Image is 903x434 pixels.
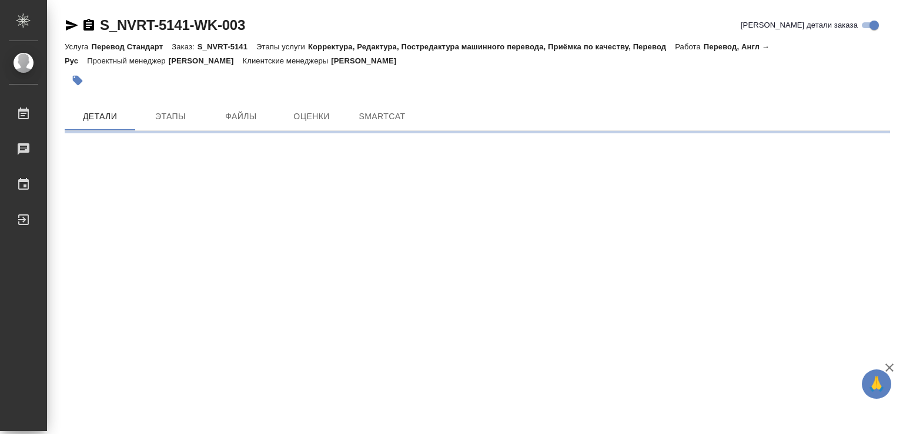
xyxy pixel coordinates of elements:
[72,109,128,124] span: Детали
[87,56,168,65] p: Проектный менеджер
[198,42,256,51] p: S_NVRT-5141
[91,42,172,51] p: Перевод Стандарт
[213,109,269,124] span: Файлы
[100,17,245,33] a: S_NVRT-5141-WK-003
[243,56,332,65] p: Клиентские менеджеры
[354,109,410,124] span: SmartCat
[82,18,96,32] button: Скопировать ссылку
[172,42,197,51] p: Заказ:
[65,68,91,93] button: Добавить тэг
[862,369,891,399] button: 🙏
[65,42,91,51] p: Услуга
[283,109,340,124] span: Оценки
[741,19,858,31] span: [PERSON_NAME] детали заказа
[65,18,79,32] button: Скопировать ссылку для ЯМессенджера
[867,372,887,396] span: 🙏
[169,56,243,65] p: [PERSON_NAME]
[675,42,704,51] p: Работа
[256,42,308,51] p: Этапы услуги
[331,56,405,65] p: [PERSON_NAME]
[308,42,675,51] p: Корректура, Редактура, Постредактура машинного перевода, Приёмка по качеству, Перевод
[142,109,199,124] span: Этапы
